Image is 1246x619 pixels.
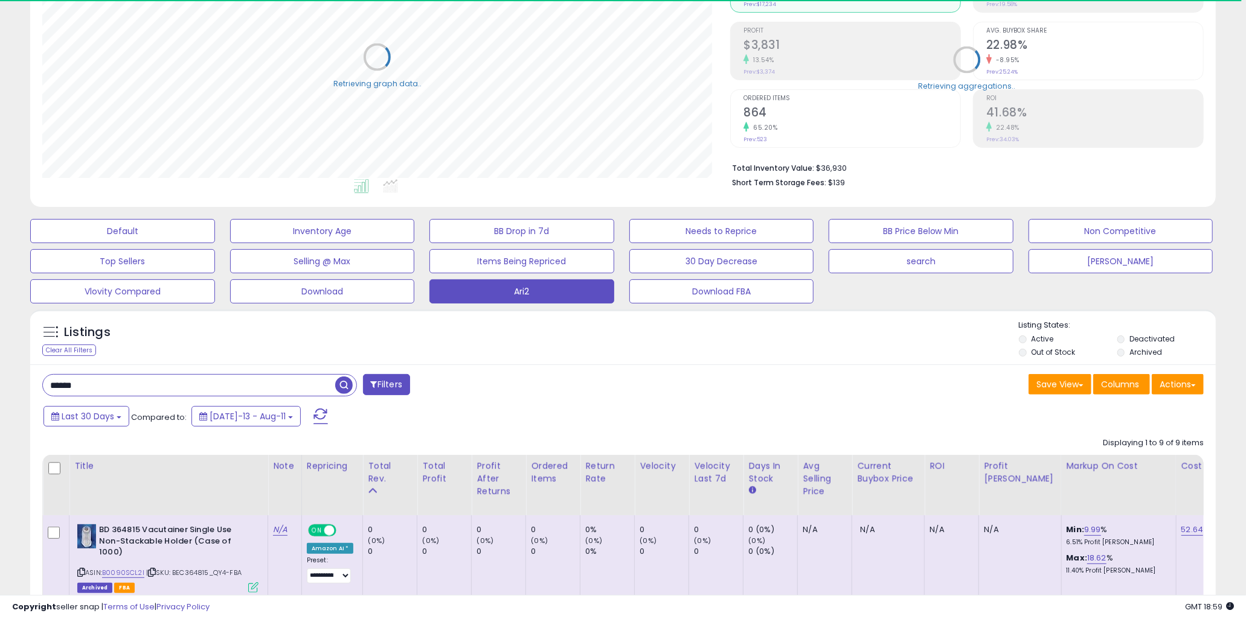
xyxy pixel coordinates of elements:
a: 9.99 [1084,524,1101,536]
div: Clear All Filters [42,344,96,356]
span: Last 30 Days [62,410,114,422]
div: 0 [477,546,525,557]
div: Velocity [640,460,684,472]
label: Deactivated [1129,334,1175,344]
div: Total Profit [422,460,466,485]
b: Min: [1067,524,1085,535]
a: N/A [273,524,287,536]
button: search [829,249,1013,273]
span: Compared to: [131,411,187,423]
button: BB Price Below Min [829,219,1013,243]
div: Profit [PERSON_NAME] [984,460,1056,485]
div: 0% [585,524,634,535]
div: N/A [930,524,969,535]
p: 6.51% Profit [PERSON_NAME] [1067,538,1167,547]
span: ON [309,525,324,536]
button: Save View [1029,374,1091,395]
div: 0 [531,524,580,535]
small: (0%) [422,536,439,545]
small: (0%) [531,536,548,545]
span: Columns [1101,378,1139,390]
div: Title [74,460,263,472]
span: | SKU: BEC364815_QY4-FBA [146,568,242,577]
div: 0 [694,524,743,535]
div: % [1067,553,1167,575]
div: 0 (0%) [748,546,797,557]
div: 0 [422,524,471,535]
div: 0 [694,546,743,557]
div: 0% [585,546,634,557]
a: 52.64 [1181,524,1204,536]
small: (0%) [585,536,602,545]
div: 0 (0%) [748,524,797,535]
div: 0 [368,524,417,535]
div: Cost [1181,460,1208,472]
label: Active [1032,334,1054,344]
span: FBA [114,583,135,593]
a: Privacy Policy [156,601,210,612]
button: Download FBA [629,279,814,303]
button: Top Sellers [30,249,215,273]
div: Note [273,460,297,472]
button: Ari2 [429,279,614,303]
button: Actions [1152,374,1204,395]
b: Max: [1067,552,1088,563]
div: Retrieving aggregations.. [919,80,1016,91]
p: 11.40% Profit [PERSON_NAME] [1067,567,1167,575]
div: Markup on Cost [1067,460,1171,472]
p: Listing States: [1019,320,1216,331]
div: Days In Stock [748,460,792,485]
div: ROI [930,460,974,472]
div: Velocity Last 7d [694,460,738,485]
img: 415ycAQtM4L._SL40_.jpg [77,524,96,548]
label: Out of Stock [1032,347,1076,357]
div: 0 [477,524,525,535]
button: Columns [1093,374,1150,395]
small: (0%) [640,536,657,545]
span: N/A [860,524,875,535]
button: Needs to Reprice [629,219,814,243]
div: Return Rate [585,460,629,485]
small: (0%) [477,536,493,545]
button: Items Being Repriced [429,249,614,273]
button: Filters [363,374,410,395]
div: 0 [422,546,471,557]
button: Vlovity Compared [30,279,215,303]
button: Last 30 Days [43,406,129,427]
div: Amazon AI * [307,543,354,554]
div: 0 [368,546,417,557]
div: 0 [531,546,580,557]
div: Total Rev. [368,460,412,485]
span: 2025-09-11 18:59 GMT [1185,601,1234,612]
span: Listings that have been deleted from Seller Central [77,583,112,593]
button: Selling @ Max [230,249,415,273]
div: Avg Selling Price [803,460,847,498]
label: Archived [1129,347,1162,357]
th: The percentage added to the cost of goods (COGS) that forms the calculator for Min & Max prices. [1061,455,1176,515]
button: Default [30,219,215,243]
div: seller snap | | [12,602,210,613]
div: ASIN: [77,524,259,591]
a: Terms of Use [103,601,155,612]
div: Retrieving graph data.. [333,78,422,89]
h5: Listings [64,324,111,341]
a: B0090SCL2I [102,568,144,578]
span: OFF [335,525,354,536]
div: Displaying 1 to 9 of 9 items [1103,437,1204,449]
b: BD 364815 Vacutainer Single Use Non-Stackable Holder (Case of 1000) [99,524,246,561]
button: 30 Day Decrease [629,249,814,273]
div: N/A [984,524,1052,535]
small: (0%) [748,536,765,545]
small: Days In Stock. [748,485,756,496]
div: Current Buybox Price [857,460,919,485]
div: Preset: [307,556,354,583]
button: Download [230,279,415,303]
div: Repricing [307,460,358,472]
a: 18.62 [1087,552,1106,564]
button: Non Competitive [1029,219,1213,243]
small: (0%) [694,536,711,545]
button: [PERSON_NAME] [1029,249,1213,273]
div: Ordered Items [531,460,575,485]
small: (0%) [368,536,385,545]
span: [DATE]-13 - Aug-11 [210,410,286,422]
